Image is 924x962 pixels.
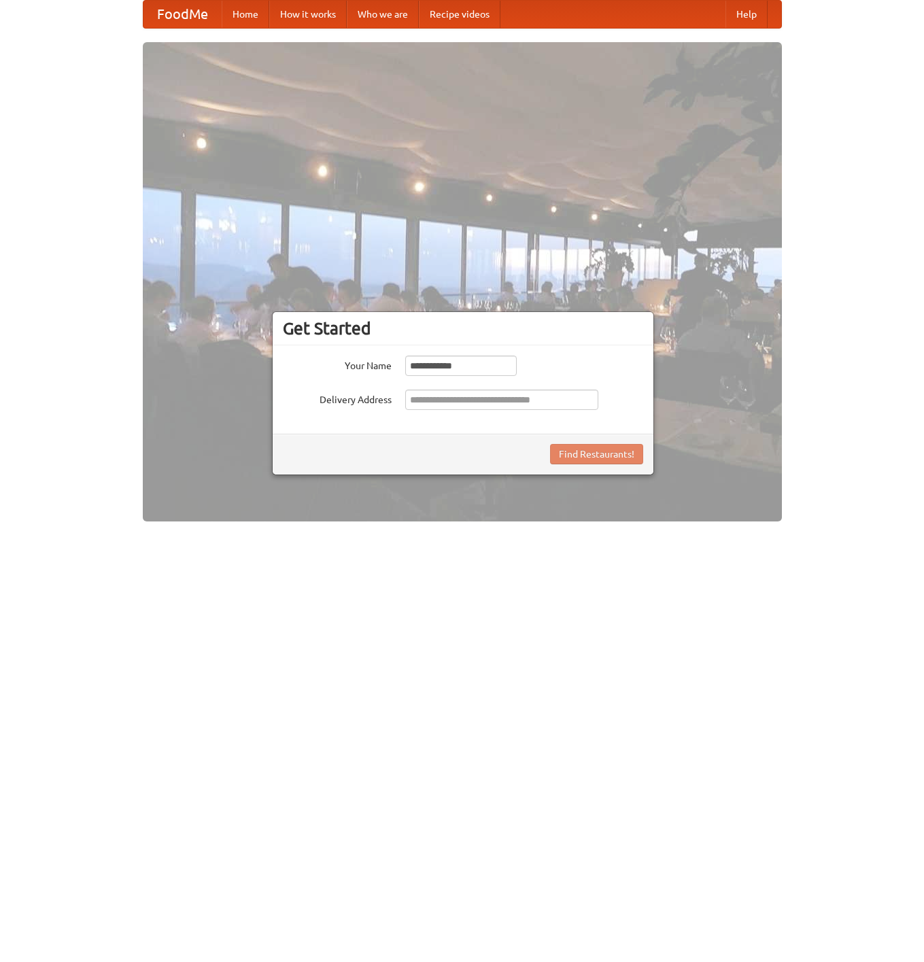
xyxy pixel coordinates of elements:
[725,1,768,28] a: Help
[550,444,643,464] button: Find Restaurants!
[419,1,500,28] a: Recipe videos
[269,1,347,28] a: How it works
[283,390,392,407] label: Delivery Address
[347,1,419,28] a: Who we are
[143,1,222,28] a: FoodMe
[283,318,643,339] h3: Get Started
[283,356,392,373] label: Your Name
[222,1,269,28] a: Home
